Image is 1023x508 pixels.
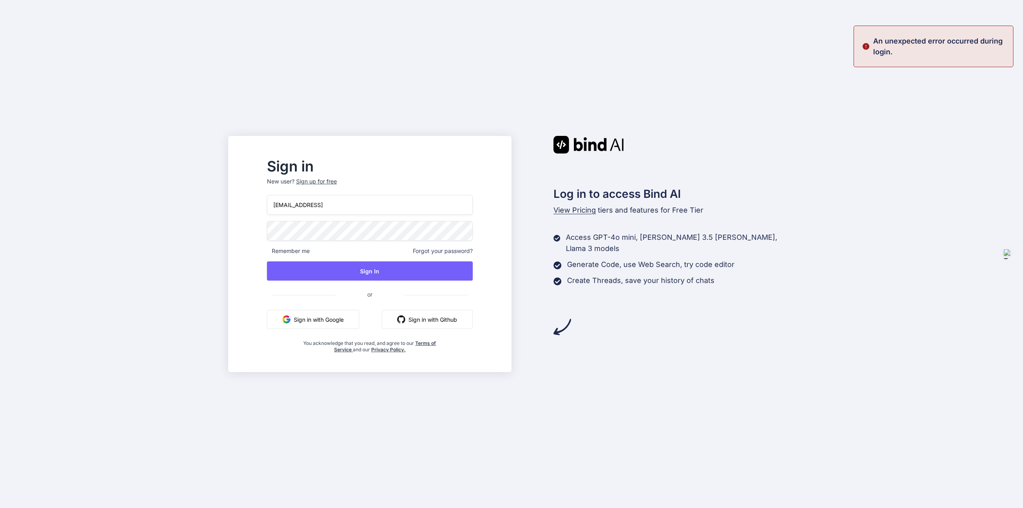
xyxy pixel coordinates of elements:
[267,177,473,195] p: New user?
[335,285,404,304] span: or
[862,36,870,57] img: alert
[553,185,795,202] h2: Log in to access Bind AI
[283,315,291,323] img: google
[566,232,795,254] p: Access GPT-4o mini, [PERSON_NAME] 3.5 [PERSON_NAME], Llama 3 models
[267,261,473,281] button: Sign In
[567,275,715,286] p: Create Threads, save your history of chats
[397,315,405,323] img: github
[553,206,596,214] span: View Pricing
[553,136,624,153] img: Bind AI logo
[1004,249,1013,259] img: Toggle Axrisi
[873,36,1008,57] p: An unexpected error occurred during login.
[553,205,795,216] p: tiers and features for Free Tier
[553,318,571,336] img: arrow
[413,247,473,255] span: Forgot your password?
[267,247,310,255] span: Remember me
[334,340,436,353] a: Terms of Service
[267,160,473,173] h2: Sign in
[567,259,734,270] p: Generate Code, use Web Search, try code editor
[301,335,439,353] div: You acknowledge that you read, and agree to our and our
[267,195,473,215] input: Login or Email
[382,310,473,329] button: Sign in with Github
[296,177,337,185] div: Sign up for free
[371,347,406,353] a: Privacy Policy.
[267,310,359,329] button: Sign in with Google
